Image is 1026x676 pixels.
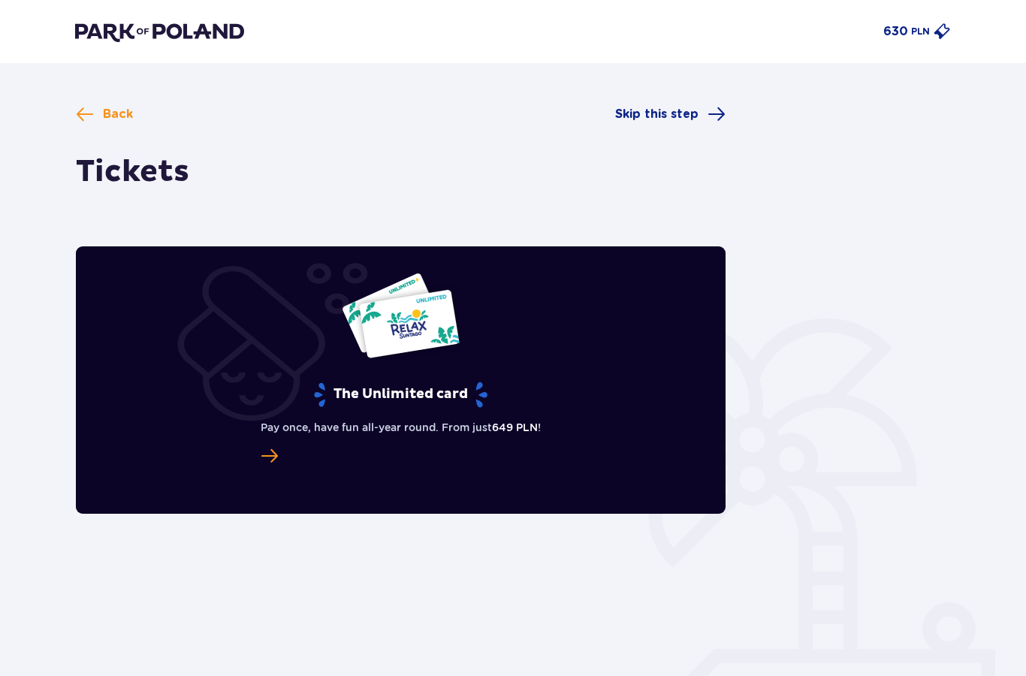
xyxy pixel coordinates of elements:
span: Back [103,106,133,122]
span: 649 PLN [492,421,538,433]
p: The Unlimited card [312,382,489,408]
img: Park of Poland logo [75,21,244,42]
span: Skip this step [615,106,699,122]
h1: Tickets [76,153,189,191]
a: Back [76,105,133,123]
a: Skip this step [615,105,726,123]
p: PLN [911,25,930,38]
p: 630 [883,23,908,40]
p: Pay once, have fun all-year round. From just ! [261,420,541,435]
